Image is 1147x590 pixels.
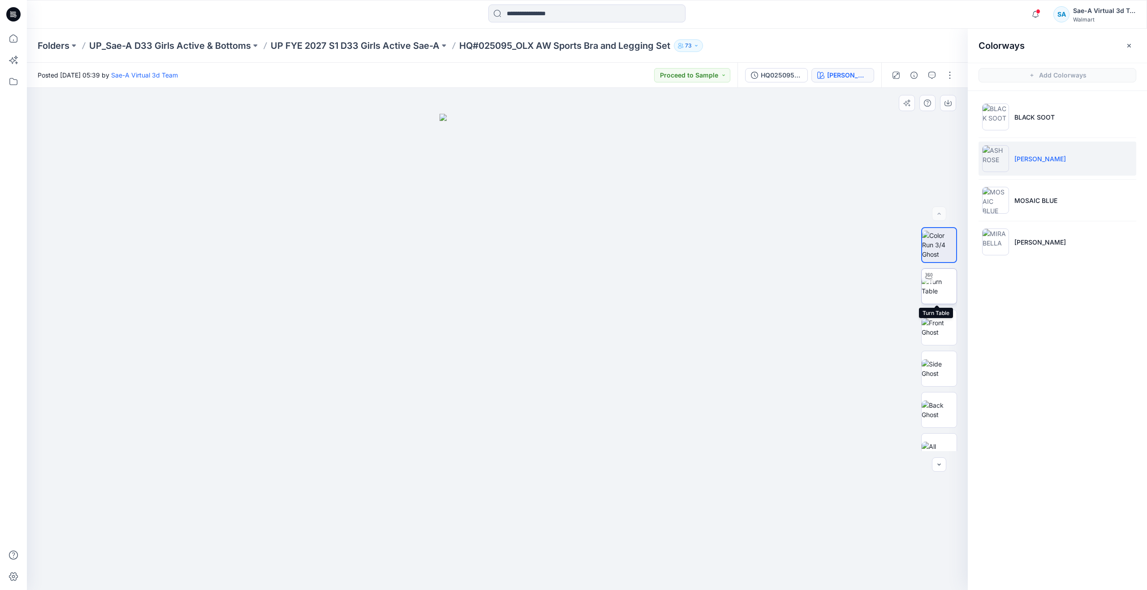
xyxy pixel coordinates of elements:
img: Color Run 3/4 Ghost [922,231,956,259]
p: [PERSON_NAME] [1014,237,1066,247]
p: [PERSON_NAME] [1014,154,1066,164]
img: Turn Table [922,277,957,296]
p: MOSAIC BLUE [1014,196,1057,205]
img: MOSAIC BLUE [982,187,1009,214]
img: Front Ghost [922,318,957,337]
span: Posted [DATE] 05:39 by [38,70,178,80]
a: Folders [38,39,69,52]
button: Details [907,68,921,82]
p: BLACK SOOT [1014,112,1055,122]
img: ASH ROSE [982,145,1009,172]
p: 73 [685,41,692,51]
img: Back Ghost [922,401,957,419]
div: Walmart [1073,16,1136,23]
div: Sae-A Virtual 3d Team [1073,5,1136,16]
div: HQ025095_Full Colors [761,70,802,80]
img: BLACK SOOT [982,103,1009,130]
div: [PERSON_NAME] [827,70,868,80]
h2: Colorways [979,40,1025,51]
button: HQ025095_Full Colors [745,68,808,82]
button: [PERSON_NAME] [811,68,874,82]
p: HQ#025095_OLX AW Sports Bra and Legging Set [459,39,670,52]
img: All colorways [922,442,957,461]
img: MIRABELLA [982,228,1009,255]
button: 73 [674,39,703,52]
div: SA [1053,6,1069,22]
a: UP_Sae-A D33 Girls Active & Bottoms [89,39,251,52]
a: UP FYE 2027 S1 D33 Girls Active Sae-A [271,39,440,52]
img: Side Ghost [922,359,957,378]
a: Sae-A Virtual 3d Team [111,71,178,79]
